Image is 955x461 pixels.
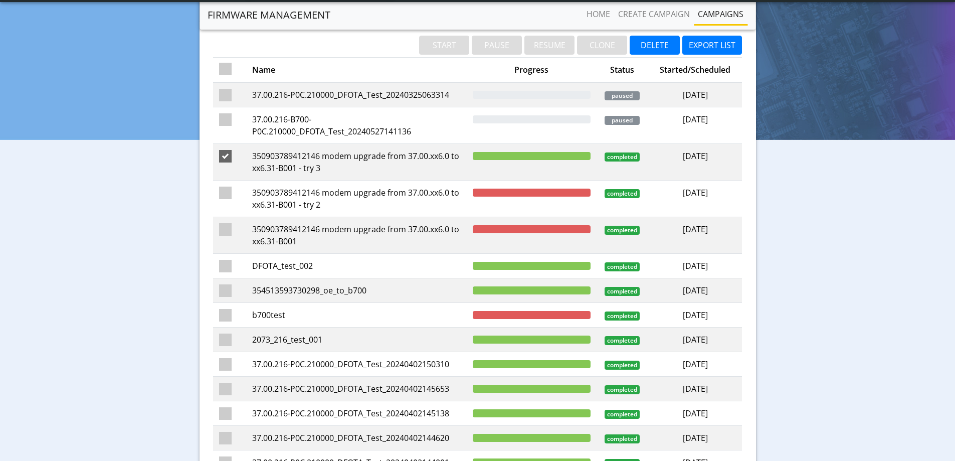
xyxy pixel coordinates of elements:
td: [DATE] [648,217,742,254]
span: completed [605,434,640,443]
td: [DATE] [648,426,742,450]
th: Progress [467,58,597,83]
span: paused [605,91,640,100]
span: completed [605,189,640,198]
span: completed [605,226,640,235]
span: paused [605,116,640,125]
a: Campaigns [694,4,747,24]
td: 350903789412146 modem upgrade from 37.00.xx6.0 to xx6.31-B001 - try 3 [246,144,467,181]
td: [DATE] [648,254,742,278]
td: 37.00.216-P0C.210000_DFOTA_Test_20240402150310 [246,352,467,377]
span: completed [605,287,640,296]
td: 350903789412146 modem upgrade from 37.00.xx6.0 to xx6.31-B001 - try 2 [246,181,467,217]
a: Firmware management [208,5,330,25]
th: Name [246,58,467,83]
td: 37.00.216-P0C.210000_DFOTA_Test_20240402145138 [246,401,467,426]
td: [DATE] [648,278,742,303]
td: [DATE] [648,107,742,144]
button: DELETE [630,36,680,55]
td: 37.00.216-P0C.210000_DFOTA_Test_20240402145653 [246,377,467,401]
td: 37.00.216-B700-P0C.210000_DFOTA_Test_20240527141136 [246,107,467,144]
td: 37.00.216-P0C.210000_DFOTA_Test_20240325063314 [246,82,467,107]
span: completed [605,152,640,162]
td: DFOTA_test_002 [246,254,467,278]
td: [DATE] [648,181,742,217]
th: Status [597,58,648,83]
td: 350903789412146 modem upgrade from 37.00.xx6.0 to xx6.31-B001 [246,217,467,254]
td: [DATE] [648,377,742,401]
td: [DATE] [648,352,742,377]
th: Started/Scheduled [648,58,742,83]
span: completed [605,312,640,321]
td: b700test [246,303,467,328]
span: completed [605,385,640,394]
a: Home [583,4,614,24]
td: [DATE] [648,82,742,107]
a: Create campaign [614,4,694,24]
td: [DATE] [648,144,742,181]
span: completed [605,336,640,345]
span: completed [605,410,640,419]
span: completed [605,361,640,370]
td: [DATE] [648,401,742,426]
td: 354513593730298_oe_to_b700 [246,278,467,303]
td: [DATE] [648,303,742,328]
td: 37.00.216-P0C.210000_DFOTA_Test_20240402144620 [246,426,467,450]
td: 2073_216_test_001 [246,328,467,352]
span: completed [605,262,640,271]
td: [DATE] [648,328,742,352]
button: EXPORT LIST [682,36,742,55]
